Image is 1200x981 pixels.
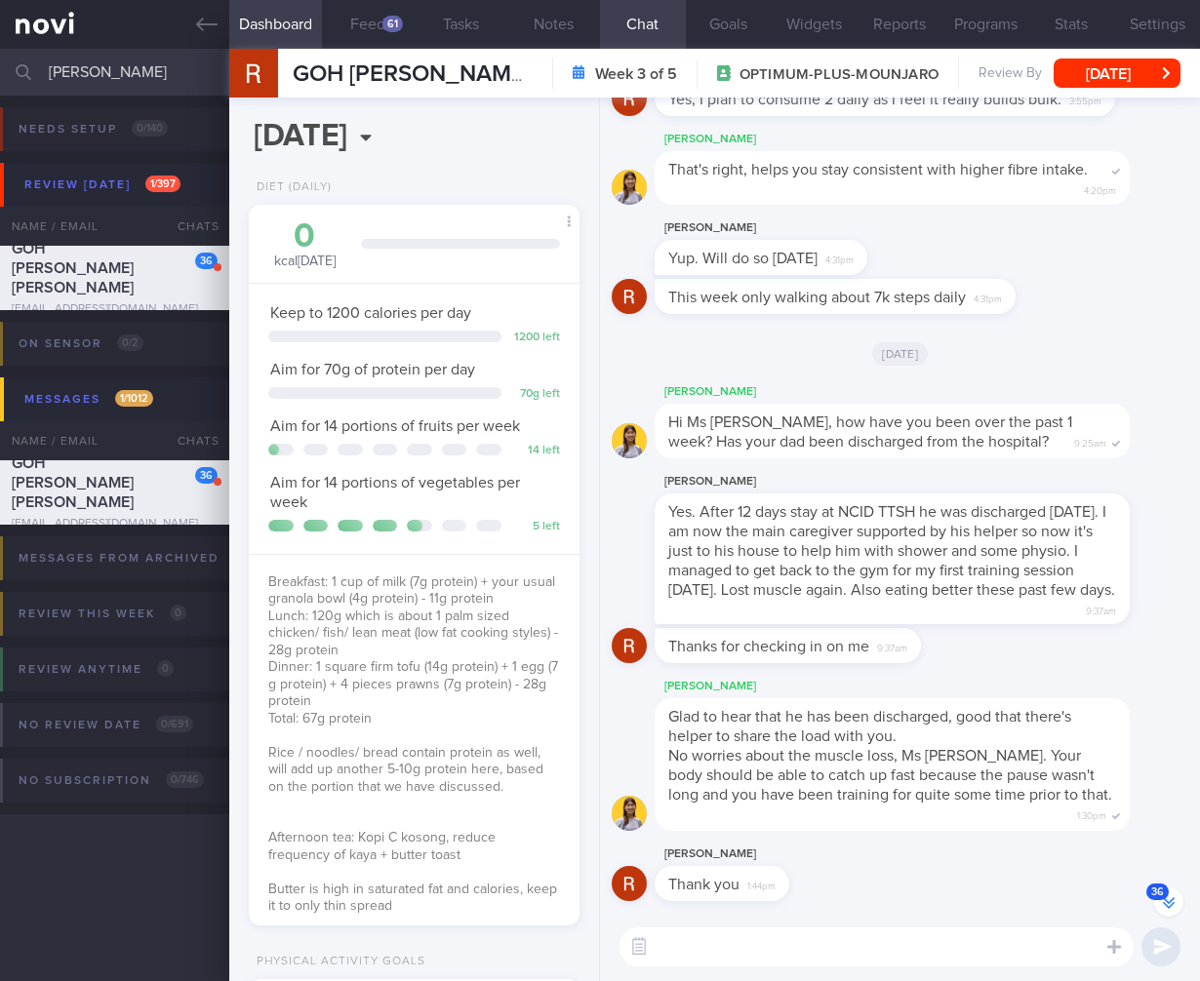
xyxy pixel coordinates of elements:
span: Keep to 1200 calories per day [270,305,471,321]
div: 14 left [511,444,560,458]
div: 61 [382,16,403,32]
div: No subscription [14,767,209,794]
span: Yes. After 12 days stay at NCID TTSH he was discharged [DATE]. I am now the main caregiver suppor... [668,504,1115,598]
div: Needs setup [14,116,173,142]
div: [EMAIL_ADDRESS][DOMAIN_NAME] [12,517,218,531]
div: kcal [DATE] [268,219,341,271]
div: 5 left [511,520,560,534]
span: 0 / 140 [132,120,168,137]
span: OPTIMUM-PLUS-MOUNJARO [740,65,939,85]
div: Diet (Daily) [249,180,332,195]
div: [PERSON_NAME] [655,128,1188,151]
div: Chats [151,207,229,246]
div: On sensor [14,331,148,357]
span: No worries about the muscle loss, Ms [PERSON_NAME]. Your body should be able to catch up fast bec... [668,748,1112,803]
span: 0 / 2 [117,334,143,351]
button: [DATE] [1054,59,1180,88]
span: 9:37am [877,637,907,655]
div: Messages from Archived [14,545,256,571]
div: 36 [195,253,218,269]
div: Messages [20,386,158,412]
div: [PERSON_NAME] [655,216,926,240]
span: Review By [979,65,1042,83]
span: Lunch: 120g which is about 1 palm sized chicken/ fish/ lean meat (low fat cooking styles) - 28g p... [268,609,558,657]
span: Glad to hear that he has been discharged, good that there's helper to share the load with you. [668,709,1071,744]
span: 4:20pm [1084,179,1116,198]
div: Chats [151,421,229,460]
span: 9:37am [1086,600,1116,618]
span: Thanks for checking in on me [668,639,869,654]
span: Thank you [668,877,740,892]
span: 0 [157,660,174,677]
span: 1 / 1012 [115,390,153,407]
div: [PERSON_NAME] [655,470,1188,493]
span: 36 [1146,883,1169,900]
span: Total: 67g protein [268,712,372,726]
span: [DATE] [872,342,928,366]
span: 1 / 397 [145,176,180,192]
span: Yup. Will do so [DATE] [668,251,818,266]
div: Physical Activity Goals [249,955,425,969]
span: Yes, I plan to consume 2 daily as I feel it really builds bulk. [668,92,1061,107]
div: [PERSON_NAME] [655,380,1188,404]
div: 1200 left [511,331,560,345]
span: 1:30pm [1077,804,1106,823]
div: 0 [268,219,341,254]
span: GOH [PERSON_NAME] [PERSON_NAME] [293,62,718,86]
div: [PERSON_NAME] [655,843,848,866]
div: Review this week [14,601,191,627]
span: Aim for 14 portions of fruits per week [270,418,520,434]
span: Aim for 70g of protein per day [270,362,475,377]
span: 4:31pm [825,249,854,267]
span: 9:25am [1074,432,1106,451]
div: 36 [195,467,218,484]
span: Afternoon tea: Kopi C kosong, reduce frequency of kaya + butter toast [268,831,496,862]
span: 0 / 746 [166,771,204,788]
span: Hi Ms [PERSON_NAME], how have you been over the past 1 week? Has your dad been discharged from th... [668,414,1072,450]
span: That's right, helps you stay consistent with higher fibre intake. [668,162,1088,177]
span: Breakfast: 1 cup of milk (7g protein) + your usual granola bowl (4g protein) - 11g protein [268,575,555,607]
span: 4:31pm [974,288,1002,306]
span: 0 [170,605,186,621]
span: Dinner: 1 square firm tofu (14g protein) + 1 egg (7 g protein) + 4 pieces prawns (7g protein) - 2... [268,660,558,708]
span: Butter is high in saturated fat and calories, keep it to only thin spread [268,883,557,914]
div: Review anytime [14,656,179,683]
div: 70 g left [511,387,560,402]
span: 0 / 691 [156,716,193,732]
div: No review date [14,712,198,738]
span: Rice / noodles/ bread contain protein as well, will add up another 5-10g protein here, based on t... [268,746,543,794]
span: Aim for 14 portions of vegetables per week [270,475,520,510]
span: GOH [PERSON_NAME] [PERSON_NAME] [12,455,134,510]
span: 3:55pm [1069,90,1101,108]
div: Review [DATE] [20,172,185,198]
div: [PERSON_NAME] [655,675,1188,698]
strong: Week 3 of 5 [595,64,677,84]
span: This week only walking about 7k steps daily [668,290,966,305]
button: 36 [1154,887,1183,917]
div: [EMAIL_ADDRESS][DOMAIN_NAME] [12,302,218,317]
span: 1:44pm [747,875,776,893]
span: GOH [PERSON_NAME] [PERSON_NAME] [12,241,134,295]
